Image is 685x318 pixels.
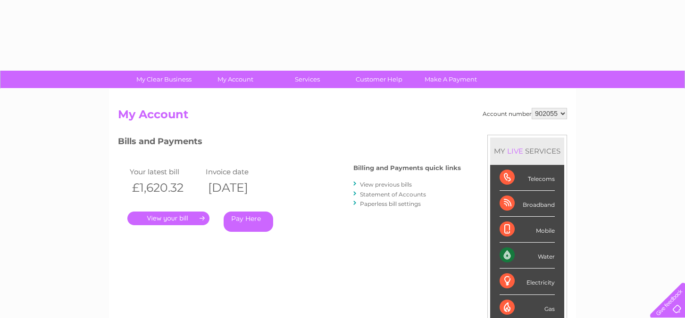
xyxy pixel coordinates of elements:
[340,71,418,88] a: Customer Help
[412,71,490,88] a: Make A Payment
[125,71,203,88] a: My Clear Business
[360,200,421,207] a: Paperless bill settings
[353,164,461,171] h4: Billing and Payments quick links
[127,178,203,197] th: £1,620.32
[483,108,567,119] div: Account number
[500,191,555,217] div: Broadband
[360,181,412,188] a: View previous bills
[118,135,461,151] h3: Bills and Payments
[500,243,555,269] div: Water
[118,108,567,126] h2: My Account
[127,165,203,178] td: Your latest bill
[203,178,279,197] th: [DATE]
[500,165,555,191] div: Telecoms
[197,71,275,88] a: My Account
[203,165,279,178] td: Invoice date
[500,269,555,294] div: Electricity
[127,212,209,225] a: .
[500,217,555,243] div: Mobile
[360,191,426,198] a: Statement of Accounts
[505,147,525,155] div: LIVE
[490,138,564,164] div: MY SERVICES
[224,212,273,232] a: Pay Here
[268,71,346,88] a: Services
